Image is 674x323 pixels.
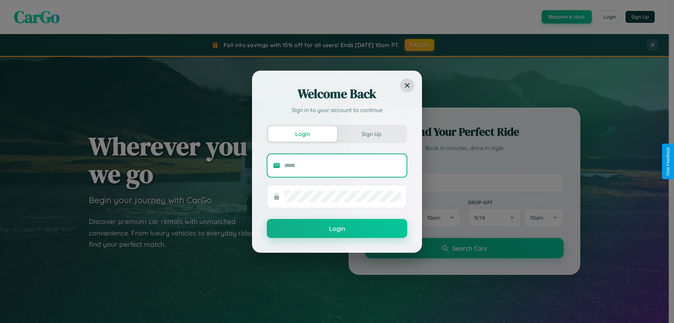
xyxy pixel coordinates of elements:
[268,126,337,142] button: Login
[267,106,407,114] p: Sign in to your account to continue
[337,126,406,142] button: Sign Up
[267,219,407,238] button: Login
[666,147,670,176] div: Give Feedback
[267,85,407,102] h2: Welcome Back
